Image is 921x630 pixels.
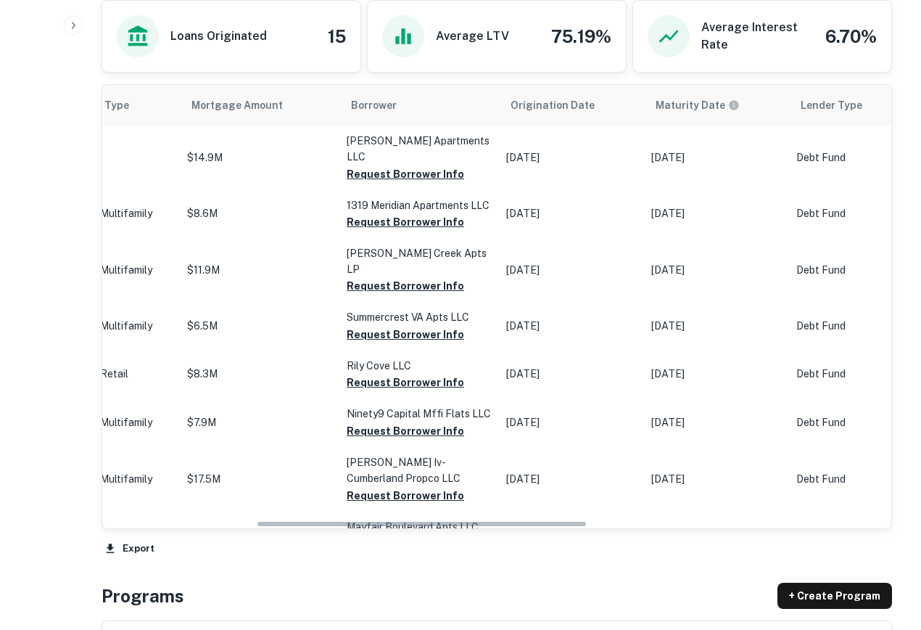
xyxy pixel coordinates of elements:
h4: 15 [328,23,346,49]
p: Debt Fund [796,206,912,221]
button: Request Borrower Info [347,487,464,504]
p: Debt Fund [796,528,912,543]
p: [PERSON_NAME] Apartments LLC [347,133,492,165]
button: Request Borrower Info [347,165,464,183]
p: Multifamily [100,263,173,278]
th: Origination Date [499,85,644,126]
p: Multifamily [100,206,173,221]
p: Multifamily [100,472,173,487]
p: Debt Fund [796,367,912,382]
h4: 6.70% [825,23,877,49]
button: Request Borrower Info [347,374,464,391]
th: Mortgage Amount [180,85,339,126]
p: [DATE] [651,206,782,221]
p: [DATE] [651,367,782,382]
button: Export [102,538,158,560]
p: [DATE] [651,319,782,334]
button: Request Borrower Info [347,326,464,343]
button: Request Borrower Info [347,213,464,231]
span: Type [104,97,129,114]
p: Debt Fund [796,472,912,487]
h4: Programs [102,583,184,609]
p: Debt Fund [796,263,912,278]
button: Request Borrower Info [347,277,464,295]
p: [DATE] [651,528,782,543]
p: Multifamily [100,528,173,543]
p: Mayfair Boulevard Apts LLC [347,519,492,535]
p: Multifamily [100,415,173,430]
h4: 75.19% [551,23,611,49]
p: [DATE] [506,150,637,165]
h6: Maturity Date [656,97,725,113]
p: [DATE] [506,263,637,278]
th: Maturity dates displayed may be estimated. Please contact the lender for the most accurate maturi... [644,85,789,126]
p: $8.3M [187,367,332,382]
h6: Loans Originated [170,28,267,45]
p: Debt Fund [796,415,912,430]
span: Origination Date [511,97,614,114]
p: [DATE] [651,263,782,278]
p: $5.9M [187,528,332,543]
p: [PERSON_NAME] Iv-cumberland Propco LLC [347,454,492,486]
span: Maturity dates displayed may be estimated. Please contact the lender for the most accurate maturi... [656,97,759,113]
p: [DATE] [651,472,782,487]
p: [DATE] [506,415,637,430]
button: Request Borrower Info [347,422,464,440]
p: Ninety9 Capital Mffi Flats LLC [347,406,492,422]
iframe: Chat Widget [848,514,921,584]
th: Borrower [339,85,499,126]
p: $7.9M [187,415,332,430]
p: 1319 Meridian Apartments LLC [347,197,492,213]
p: $17.5M [187,472,332,487]
p: [DATE] [506,528,637,543]
span: Borrower [351,97,397,114]
p: [DATE] [506,472,637,487]
p: Multifamily [100,319,173,334]
p: Debt Fund [796,150,912,165]
p: $14.9M [187,150,332,165]
p: [DATE] [506,206,637,221]
th: Type [93,85,180,126]
p: [DATE] [506,319,637,334]
p: [DATE] [651,150,782,165]
p: $6.5M [187,319,332,334]
span: Lender Type [801,97,862,114]
p: $8.6M [187,206,332,221]
p: Rily Cove LLC [347,358,492,374]
p: Retail [100,367,173,382]
p: [DATE] [651,415,782,430]
div: Maturity dates displayed may be estimated. Please contact the lender for the most accurate maturi... [656,97,740,113]
th: Lender Type [789,85,920,126]
p: [PERSON_NAME] Creek Apts LP [347,245,492,277]
div: scrollable content [102,85,891,528]
a: + Create Program [777,583,892,609]
span: Mortgage Amount [191,97,302,114]
p: Debt Fund [796,319,912,334]
h6: Average LTV [436,28,509,45]
p: $11.9M [187,263,332,278]
h6: Average Interest Rate [701,19,814,54]
p: [DATE] [506,367,637,382]
p: Summercrest VA Apts LLC [347,309,492,325]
